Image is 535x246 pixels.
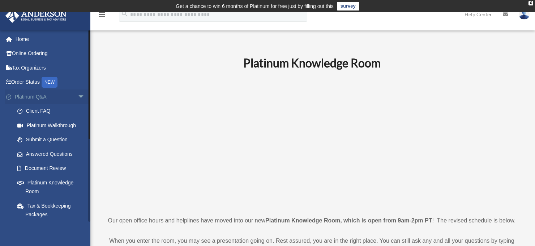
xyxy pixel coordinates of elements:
iframe: 231110_Toby_KnowledgeRoom [204,80,420,202]
span: arrow_drop_down [78,89,92,104]
strong: Platinum Knowledge Room, which is open from 9am-2pm PT [265,217,432,224]
a: Order StatusNEW [5,75,96,90]
a: Client FAQ [10,104,96,118]
a: Document Review [10,161,96,176]
div: NEW [42,77,57,88]
a: Answered Questions [10,147,96,161]
a: Home [5,32,96,46]
a: Submit a Question [10,133,96,147]
i: menu [98,10,106,19]
b: Platinum Knowledge Room [243,56,381,70]
img: Anderson Advisors Platinum Portal [3,9,69,23]
p: Our open office hours and helplines have moved into our new ! The revised schedule is below. [103,216,521,226]
a: survey [337,2,359,11]
div: Get a chance to win 6 months of Platinum for free just by filling out this [176,2,334,11]
div: close [528,1,533,5]
img: User Pic [519,9,530,20]
a: Platinum Knowledge Room [10,175,92,199]
a: Online Ordering [5,46,96,61]
a: Tax & Bookkeeping Packages [10,199,96,222]
a: menu [98,13,106,19]
a: Tax Organizers [5,61,96,75]
a: Platinum Q&Aarrow_drop_down [5,89,96,104]
a: Platinum Walkthrough [10,118,96,133]
i: search [121,10,129,18]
